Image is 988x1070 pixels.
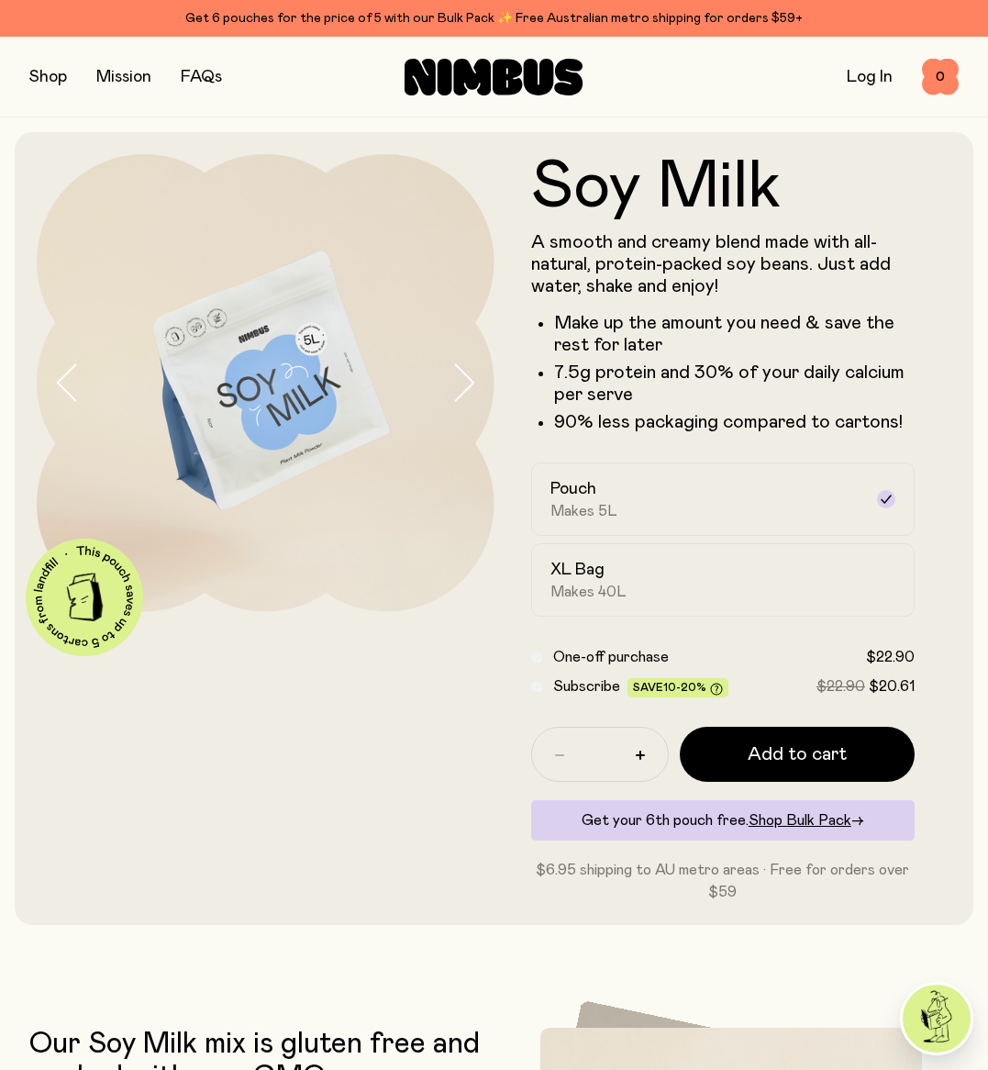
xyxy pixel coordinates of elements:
span: Makes 5L [550,502,617,520]
p: 90% less packaging compared to cartons! [554,411,916,433]
span: Add to cart [748,741,847,767]
img: agent [903,985,971,1053]
p: $6.95 shipping to AU metro areas · Free for orders over $59 [531,859,916,903]
span: 10-20% [663,682,706,693]
a: Log In [847,69,893,85]
span: One-off purchase [553,650,669,664]
a: Mission [96,69,151,85]
div: Get 6 pouches for the price of 5 with our Bulk Pack ✨ Free Australian metro shipping for orders $59+ [29,7,959,29]
a: Shop Bulk Pack→ [749,813,864,828]
span: Save [633,682,723,696]
button: 0 [922,59,959,95]
span: Shop Bulk Pack [749,813,851,828]
span: $22.90 [866,650,915,664]
a: FAQs [181,69,222,85]
li: Make up the amount you need & save the rest for later [554,312,916,356]
h2: XL Bag [550,559,605,581]
p: A smooth and creamy blend made with all-natural, protein-packed soy beans. Just add water, shake ... [531,231,916,297]
span: Subscribe [553,679,620,694]
span: Makes 40L [550,583,627,601]
span: $20.61 [869,679,915,694]
li: 7.5g protein and 30% of your daily calcium per serve [554,362,916,406]
div: Get your 6th pouch free. [531,800,916,841]
span: $22.90 [816,679,865,694]
h2: Pouch [550,478,596,500]
h1: Soy Milk [531,154,916,220]
button: Add to cart [680,727,916,782]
